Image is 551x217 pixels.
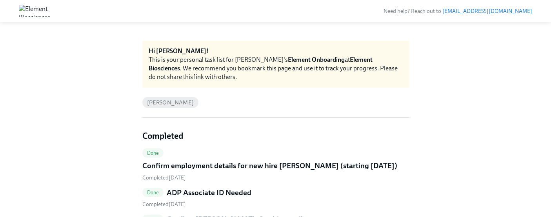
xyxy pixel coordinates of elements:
[142,190,164,195] span: Done
[149,56,403,81] div: This is your personal task list for [PERSON_NAME]'s at . We recommend you bookmark this page and ...
[149,47,209,55] strong: Hi [PERSON_NAME]!
[142,188,409,208] a: DoneADP Associate ID Needed Completed[DATE]
[384,8,532,14] span: Need help? Reach out to
[142,130,409,142] h4: Completed
[442,8,532,14] a: [EMAIL_ADDRESS][DOMAIN_NAME]
[288,56,345,63] strong: Element Onboarding
[19,5,50,17] img: Element Biosciences
[142,161,397,171] h5: Confirm employment details for new hire [PERSON_NAME] (starting [DATE])
[142,100,199,106] span: [PERSON_NAME]
[142,174,186,181] span: Friday, July 25th 2025, 9:45 am
[142,148,409,181] a: DoneConfirm employment details for new hire [PERSON_NAME] (starting [DATE]) Completed[DATE]
[142,201,186,208] span: Wednesday, July 30th 2025, 9:20 am
[142,150,164,156] span: Done
[167,188,251,198] h5: ADP Associate ID Needed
